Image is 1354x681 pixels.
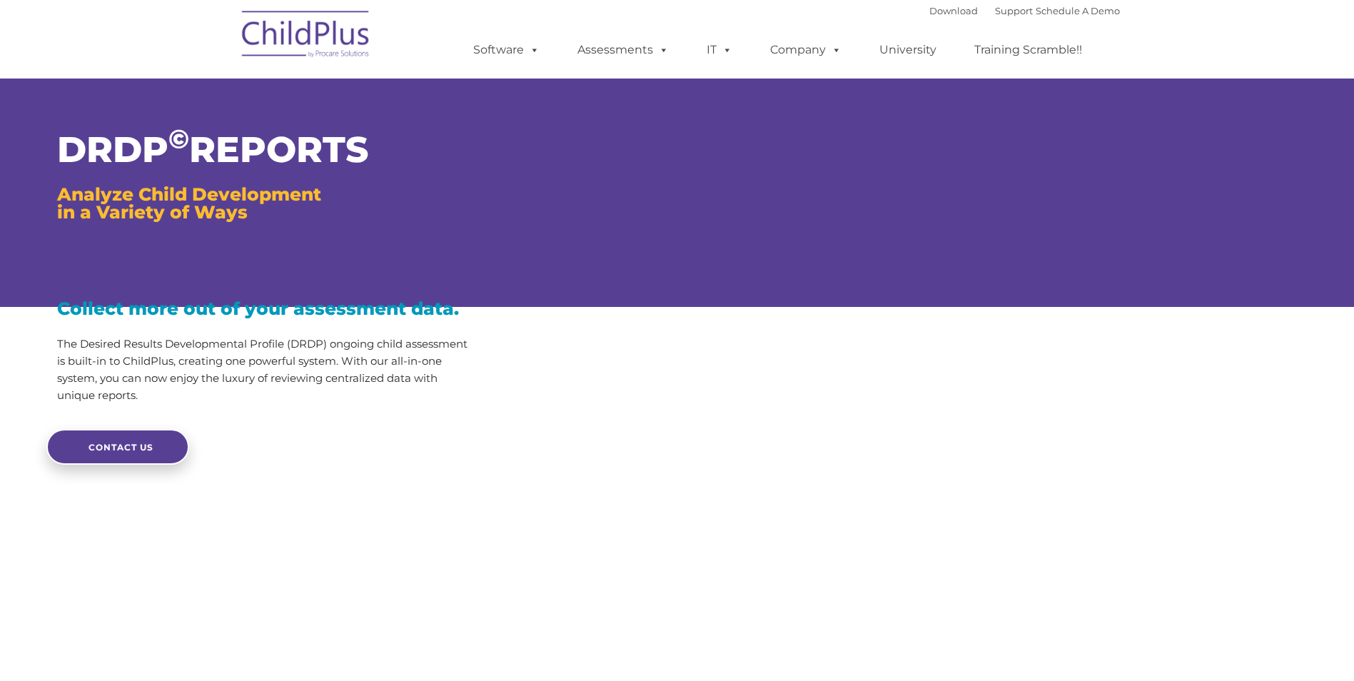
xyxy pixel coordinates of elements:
[235,1,378,72] img: ChildPlus by Procare Solutions
[459,36,554,64] a: Software
[563,36,683,64] a: Assessments
[57,300,475,318] h3: Collect more out of your assessment data.
[865,36,951,64] a: University
[756,36,856,64] a: Company
[692,36,747,64] a: IT
[168,123,189,155] sup: ©
[57,183,321,205] span: Analyze Child Development
[57,132,475,168] h1: DRDP REPORTS
[960,36,1096,64] a: Training Scramble!!
[929,5,978,16] a: Download
[929,5,1120,16] font: |
[995,5,1033,16] a: Support
[89,442,153,453] span: CONTACT US
[57,201,248,223] span: in a Variety of Ways
[57,336,475,404] p: The Desired Results Developmental Profile (DRDP) ongoing child assessment is built-in to ChildPlu...
[1036,5,1120,16] a: Schedule A Demo
[46,429,189,465] a: CONTACT US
